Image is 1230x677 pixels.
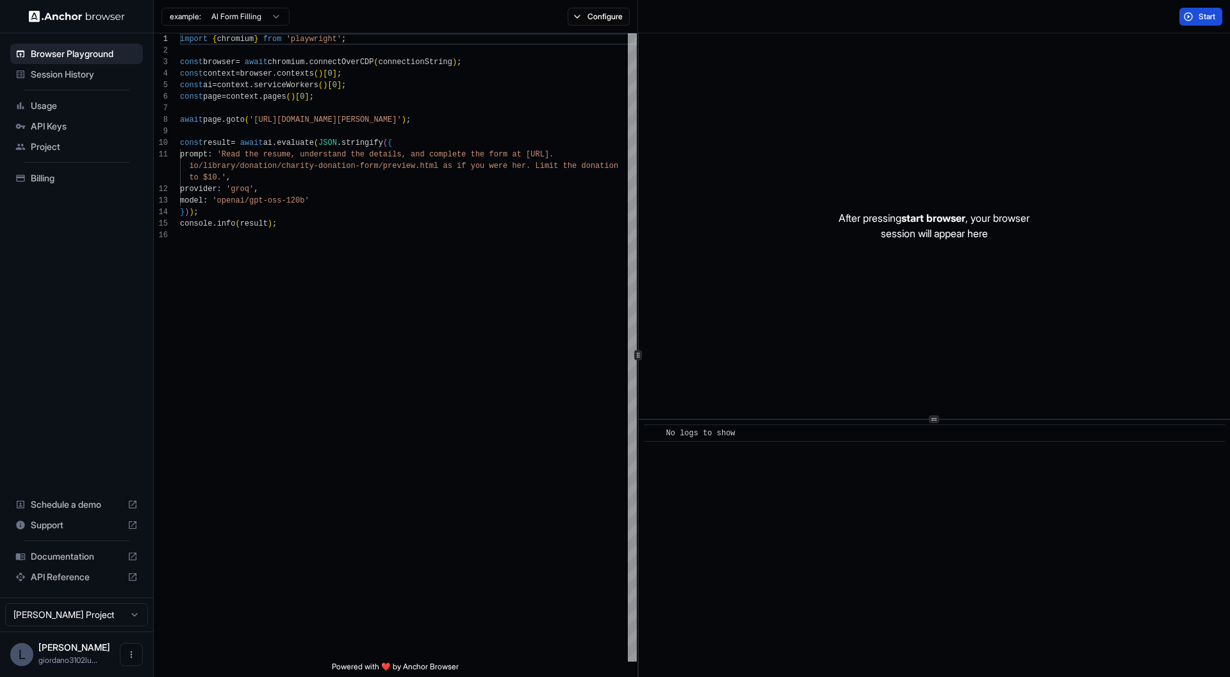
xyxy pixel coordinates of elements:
span: const [180,92,203,101]
span: Support [31,519,122,531]
span: . [222,115,226,124]
span: JSON [318,138,337,147]
span: await [245,58,268,67]
span: await [180,115,203,124]
span: stringify [341,138,383,147]
span: ) [318,69,323,78]
div: 15 [154,218,168,230]
div: 12 [154,183,168,195]
div: 11 [154,149,168,160]
span: ( [314,138,318,147]
span: ) [291,92,295,101]
span: Usage [31,99,138,112]
span: { [388,138,392,147]
span: ( [286,92,291,101]
span: 0 [300,92,304,101]
span: provider [180,185,217,194]
div: 7 [154,103,168,114]
span: { [212,35,217,44]
div: API Keys [10,116,143,137]
span: browser [240,69,272,78]
span: , [226,173,231,182]
span: ; [457,58,461,67]
span: Session History [31,68,138,81]
span: from [263,35,282,44]
span: giordano3102lucas@gmail.com [38,655,97,665]
div: Session History [10,64,143,85]
span: 'playwright' [286,35,341,44]
span: result [240,219,268,228]
span: 'groq' [226,185,254,194]
span: Lucas Giordano [38,642,110,653]
span: ( [235,219,240,228]
span: : [203,196,208,205]
div: API Reference [10,567,143,587]
span: [ [295,92,300,101]
span: ; [341,81,346,90]
span: ) [452,58,457,67]
span: Start [1199,12,1217,22]
span: ] [304,92,309,101]
span: chromium [268,58,305,67]
span: Documentation [31,550,122,563]
span: API Keys [31,120,138,133]
span: = [235,58,240,67]
div: Browser Playground [10,44,143,64]
span: Powered with ❤️ by Anchor Browser [332,662,459,677]
span: connectOverCDP [309,58,374,67]
span: = [231,138,235,147]
span: const [180,138,203,147]
div: 10 [154,137,168,149]
div: Project [10,137,143,157]
span: io/library/donation/charity-donation-form/preview. [189,162,420,171]
span: 0 [332,81,337,90]
span: ( [374,58,379,67]
div: 1 [154,33,168,45]
div: Billing [10,168,143,188]
span: example: [170,12,201,22]
div: 2 [154,45,168,56]
span: ( [383,138,388,147]
div: 4 [154,68,168,79]
span: '[URL][DOMAIN_NAME][PERSON_NAME]' [249,115,402,124]
span: : [217,185,222,194]
div: Documentation [10,546,143,567]
span: result [203,138,231,147]
span: . [249,81,254,90]
span: context [217,81,249,90]
span: goto [226,115,245,124]
span: ; [194,208,199,217]
span: 0 [327,69,332,78]
span: const [180,81,203,90]
span: . [304,58,309,67]
span: ) [184,208,189,217]
div: 14 [154,206,168,218]
span: } [180,208,184,217]
span: const [180,69,203,78]
span: context [203,69,235,78]
div: 13 [154,195,168,206]
span: connectionString [379,58,452,67]
span: 'Read the resume, understand the details, and comp [217,150,448,159]
span: = [212,81,217,90]
span: Billing [31,172,138,185]
span: ; [337,69,341,78]
p: After pressing , your browser session will appear here [839,210,1029,241]
span: , [254,185,258,194]
span: model [180,196,203,205]
span: . [337,138,341,147]
span: = [235,69,240,78]
span: lete the form at [URL]. [448,150,554,159]
button: Open menu [120,643,143,666]
span: ​ [650,427,657,440]
span: 'openai/gpt-oss-120b' [212,196,309,205]
span: ) [402,115,406,124]
div: 8 [154,114,168,126]
span: ( [245,115,249,124]
span: No logs to show [666,429,735,438]
span: page [203,115,222,124]
span: . [272,69,277,78]
div: Schedule a demo [10,494,143,515]
div: 16 [154,230,168,241]
img: Anchor Logo [29,10,125,22]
